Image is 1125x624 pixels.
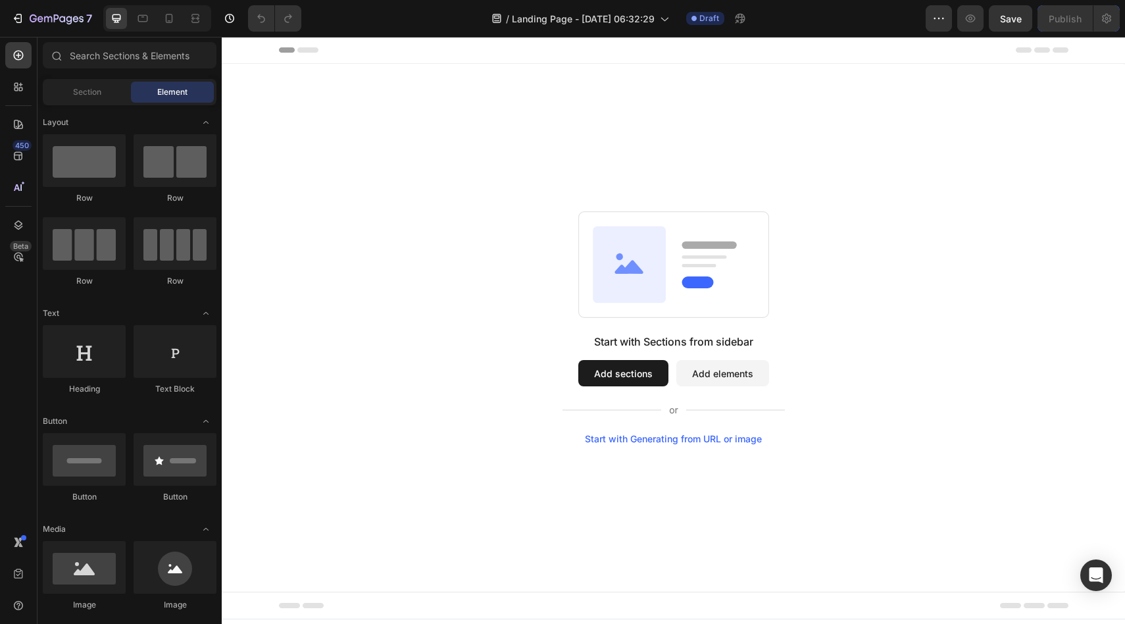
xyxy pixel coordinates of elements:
[506,12,509,26] span: /
[222,37,1125,624] iframe: Design area
[989,5,1032,32] button: Save
[134,599,216,611] div: Image
[1000,13,1022,24] span: Save
[248,5,301,32] div: Undo/Redo
[134,192,216,204] div: Row
[195,411,216,432] span: Toggle open
[43,523,66,535] span: Media
[43,599,126,611] div: Image
[455,323,547,350] button: Add elements
[43,383,126,395] div: Heading
[1049,12,1082,26] div: Publish
[195,519,216,540] span: Toggle open
[43,491,126,503] div: Button
[157,86,187,98] span: Element
[363,397,540,407] div: Start with Generating from URL or image
[195,112,216,133] span: Toggle open
[43,192,126,204] div: Row
[43,117,68,128] span: Layout
[134,383,216,395] div: Text Block
[43,42,216,68] input: Search Sections & Elements
[5,5,98,32] button: 7
[1037,5,1093,32] button: Publish
[699,13,719,24] span: Draft
[512,12,655,26] span: Landing Page - [DATE] 06:32:29
[372,297,532,313] div: Start with Sections from sidebar
[86,11,92,26] p: 7
[12,140,32,151] div: 450
[134,491,216,503] div: Button
[1080,559,1112,591] div: Open Intercom Messenger
[43,307,59,319] span: Text
[73,86,101,98] span: Section
[43,275,126,287] div: Row
[357,323,447,350] button: Add sections
[134,275,216,287] div: Row
[43,415,67,427] span: Button
[195,303,216,324] span: Toggle open
[10,241,32,251] div: Beta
